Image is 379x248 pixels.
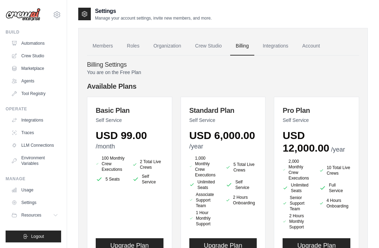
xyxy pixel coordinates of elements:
p: Self Service [96,117,163,124]
li: Self Service [132,174,163,185]
button: Logout [6,231,61,242]
span: Logout [31,234,44,239]
a: Integrations [8,115,61,126]
span: USD 6,000.00 [189,130,255,141]
span: USD 12,000.00 [283,130,329,154]
div: Build [6,29,61,35]
a: Account [297,37,326,56]
div: Operate [6,106,61,112]
h3: Pro Plan [283,105,350,115]
a: Members [87,37,118,56]
a: Automations [8,38,61,49]
li: Senior Support Team [283,195,314,212]
li: 10 Total Live Crews [319,160,350,181]
a: Tool Registry [8,88,61,99]
li: Unlimited Seats [189,179,220,190]
li: 1 Hour Monthly Support [189,210,220,227]
p: Self Service [189,117,257,124]
a: LLM Connections [8,140,61,151]
li: 2 Hours Onboarding [226,192,257,209]
p: Manage your account settings, invite new members, and more. [95,15,212,21]
li: 2 Total Live Crews [132,157,163,172]
li: 2 Hours Monthly Support [283,213,314,230]
li: 5 Total Live Crews [226,157,257,178]
h3: Basic Plan [96,105,163,115]
a: Settings [8,197,61,208]
li: Unlimited Seats [283,182,314,194]
span: Resources [21,212,41,218]
li: 4 Hours Onboarding [319,195,350,212]
a: Integrations [257,37,294,56]
li: 100 Monthly Crew Executions [96,155,127,172]
a: Crew Studio [190,37,227,56]
li: Self Service [226,179,257,190]
div: Manage [6,176,61,182]
h3: Standard Plan [189,105,257,115]
p: Self Service [283,117,350,124]
button: Resources [8,210,61,221]
li: 5 Seats [96,174,127,185]
a: Marketplace [8,63,61,74]
a: Usage [8,184,61,196]
li: 2,000 Monthly Crew Executions [283,159,314,181]
span: /year [189,143,203,150]
a: Billing [230,37,254,56]
a: Agents [8,75,61,87]
img: Logo [6,8,41,21]
p: You are on the Free Plan [87,69,359,76]
span: USD 99.00 [96,130,147,141]
h4: Billing Settings [87,61,359,69]
a: Traces [8,127,61,138]
h2: Settings [95,7,212,15]
a: Crew Studio [8,50,61,61]
li: Full Service [319,182,350,194]
a: Organization [148,37,187,56]
span: /month [96,143,115,150]
li: 1,000 Monthly Crew Executions [189,155,220,178]
h4: Available Plans [87,81,359,91]
span: /year [331,146,345,153]
a: Environment Variables [8,152,61,169]
li: Associate Support Team [189,192,220,209]
a: Roles [121,37,145,56]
